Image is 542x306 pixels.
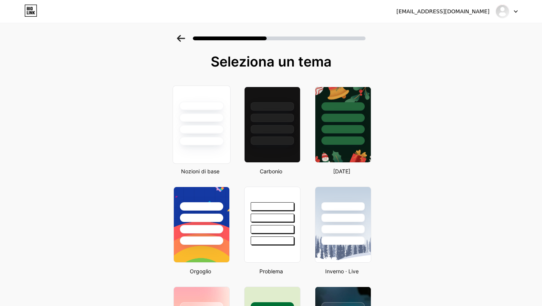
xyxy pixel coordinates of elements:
div: Problema [242,267,300,275]
div: Inverno · Live [313,267,371,275]
div: Carbonio [242,167,300,175]
div: Orgoglio [171,267,230,275]
div: [EMAIL_ADDRESS][DOMAIN_NAME] [396,8,490,16]
div: Nozioni di base [171,167,230,175]
div: Seleziona un tema [170,54,372,69]
img: Ristorantemomo [495,4,510,19]
div: [DATE] [313,167,371,175]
